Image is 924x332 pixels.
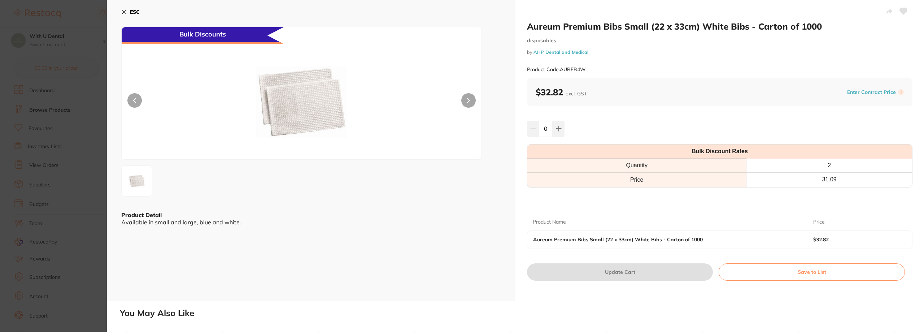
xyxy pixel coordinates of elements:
th: 2 [746,159,912,173]
b: Product Detail [121,211,162,219]
th: Quantity [527,159,746,173]
th: Bulk Discount Rates [527,145,912,159]
button: Enter Contract Price [845,89,898,96]
p: Product Name [533,219,566,226]
button: ESC [121,6,140,18]
td: Price [527,173,746,187]
b: $32.82 [813,237,897,242]
h2: Aureum Premium Bibs Small (22 x 33cm) White Bibs - Carton of 1000 [527,21,912,32]
div: Bulk Discounts [122,27,284,44]
label: i [898,89,904,95]
b: ESC [130,9,140,15]
button: Save to List [719,263,905,281]
p: Price [813,219,825,226]
span: excl. GST [566,90,587,97]
h2: You May Also Like [120,308,921,318]
small: Product Code: AUREB4W [527,66,586,73]
small: disposables [527,38,912,44]
small: by [527,49,912,55]
th: 31.09 [746,173,912,187]
button: Update Cart [527,263,713,281]
img: NTAtanBnLTYxNjkz [124,168,150,194]
img: NTAtanBnLTYxNjkz [193,45,409,159]
a: AHP Dental and Medical [533,49,588,55]
b: Aureum Premium Bibs Small (22 x 33cm) White Bibs - Carton of 1000 [533,237,785,242]
b: $32.82 [536,87,587,98]
div: Available in small and large, blue and white. [121,219,501,225]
